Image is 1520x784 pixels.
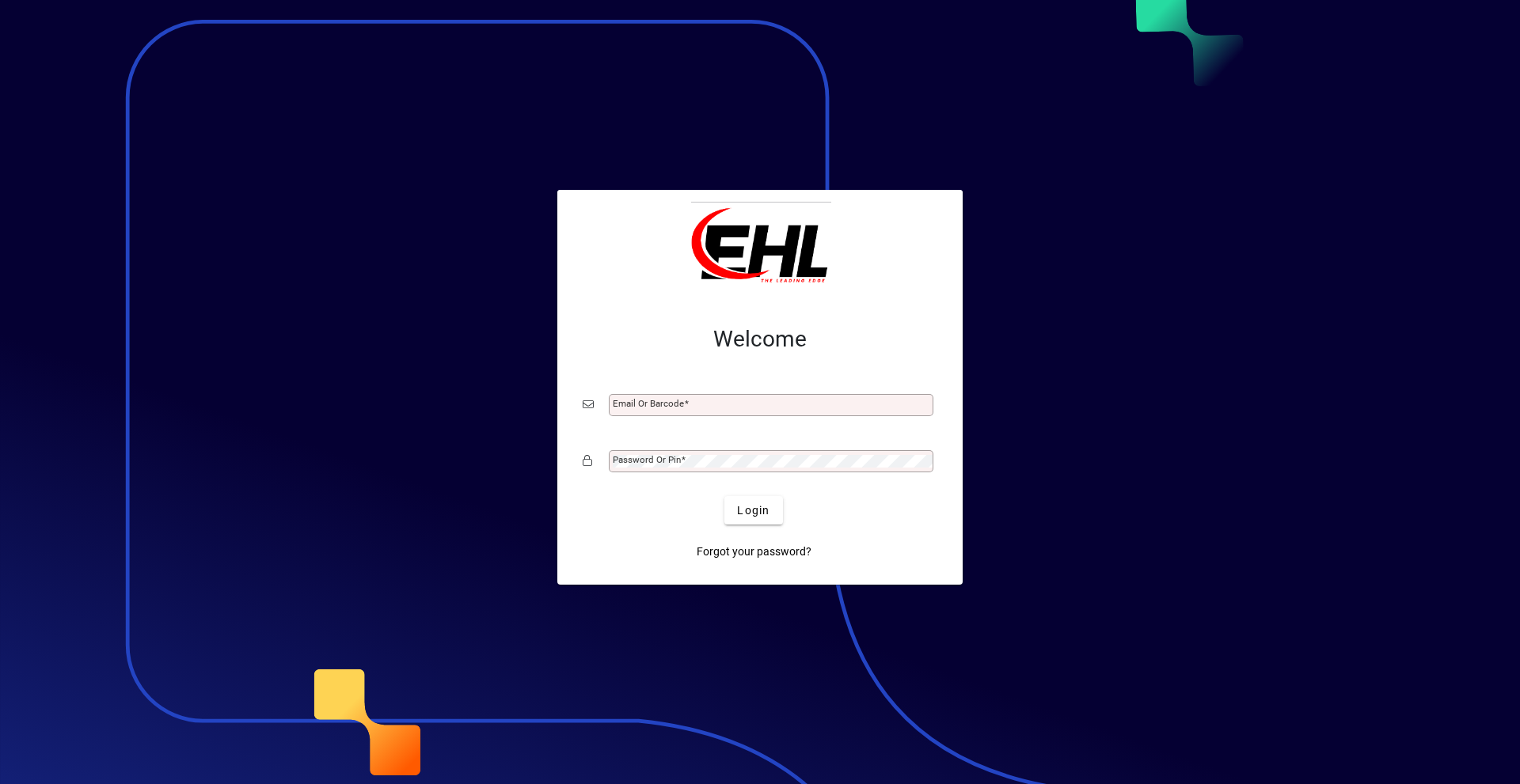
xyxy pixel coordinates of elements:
button: Login [724,496,782,525]
span: Login [737,502,769,519]
span: Forgot your password? [697,543,811,560]
a: Forgot your password? [690,537,818,566]
mat-label: Password or Pin [613,454,681,465]
h2: Welcome [583,326,937,353]
mat-label: Email or Barcode [613,398,684,409]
